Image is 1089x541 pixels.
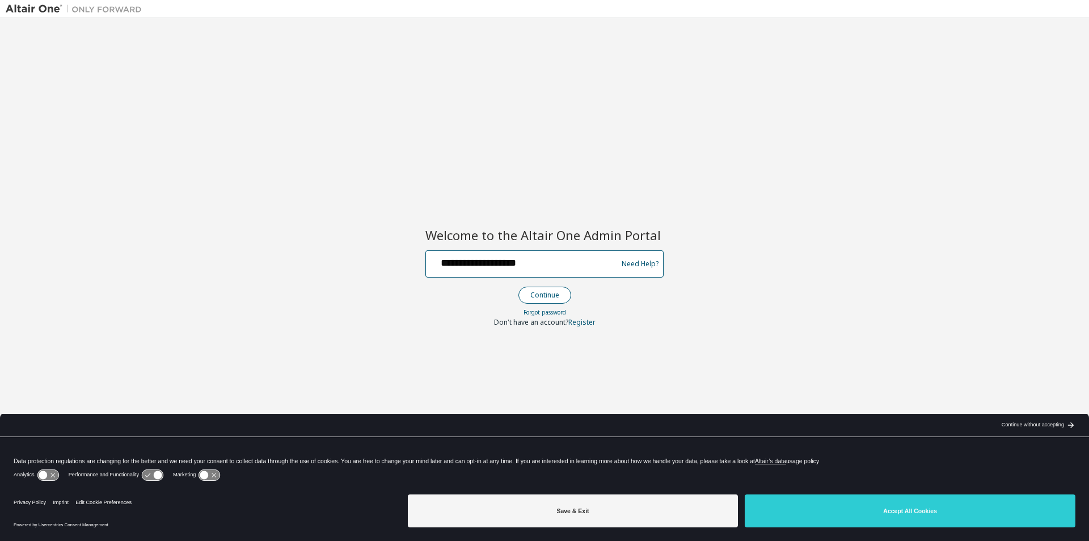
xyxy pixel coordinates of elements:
[425,227,664,243] h2: Welcome to the Altair One Admin Portal
[6,3,147,15] img: Altair One
[524,308,566,316] a: Forgot password
[568,317,596,327] a: Register
[622,263,659,264] a: Need Help?
[518,287,571,304] button: Continue
[494,317,568,327] span: Don't have an account?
